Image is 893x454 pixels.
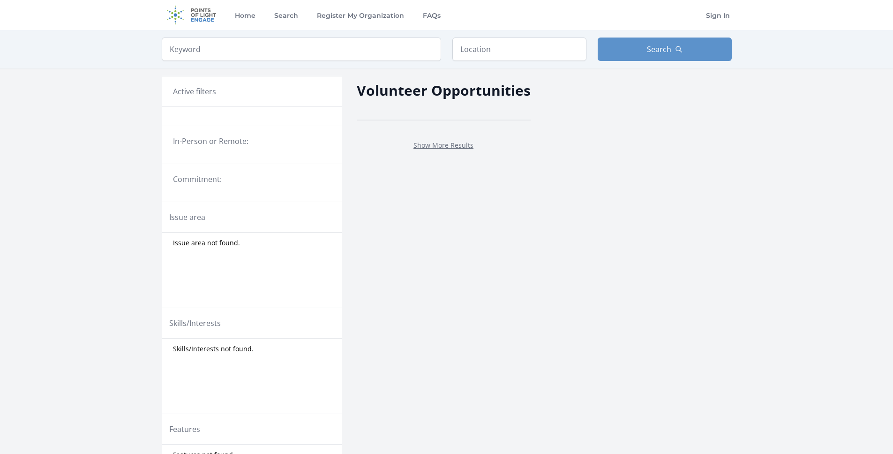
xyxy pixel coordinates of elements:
[169,318,221,329] legend: Skills/Interests
[173,136,330,147] legend: In-Person or Remote:
[169,212,205,223] legend: Issue area
[173,86,216,97] h3: Active filters
[452,38,586,61] input: Location
[598,38,732,61] button: Search
[647,44,671,55] span: Search
[173,174,330,185] legend: Commitment:
[357,80,531,101] h2: Volunteer Opportunities
[413,141,473,150] a: Show More Results
[162,38,441,61] input: Keyword
[173,344,254,354] span: Skills/Interests not found.
[173,238,240,248] span: Issue area not found.
[169,424,200,435] legend: Features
